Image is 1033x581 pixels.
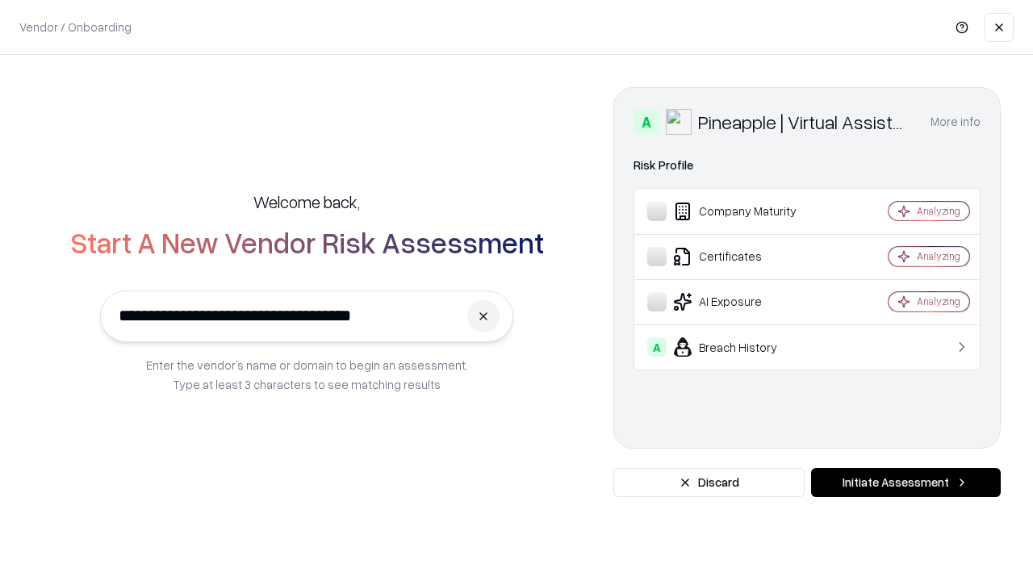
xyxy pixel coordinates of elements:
button: Initiate Assessment [811,468,1001,497]
div: Analyzing [917,204,960,218]
img: Pineapple | Virtual Assistant Agency [666,109,692,135]
div: Analyzing [917,295,960,308]
div: Pineapple | Virtual Assistant Agency [698,109,911,135]
div: Risk Profile [634,156,981,175]
h5: Welcome back, [253,190,360,213]
div: Company Maturity [647,202,840,221]
div: AI Exposure [647,292,840,311]
div: Certificates [647,247,840,266]
div: Analyzing [917,249,960,263]
h2: Start A New Vendor Risk Assessment [70,226,544,258]
div: A [647,337,667,357]
button: More info [931,107,981,136]
div: A [634,109,659,135]
p: Enter the vendor’s name or domain to begin an assessment. Type at least 3 characters to see match... [146,355,468,394]
div: Breach History [647,337,840,357]
button: Discard [613,468,805,497]
p: Vendor / Onboarding [19,19,132,36]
